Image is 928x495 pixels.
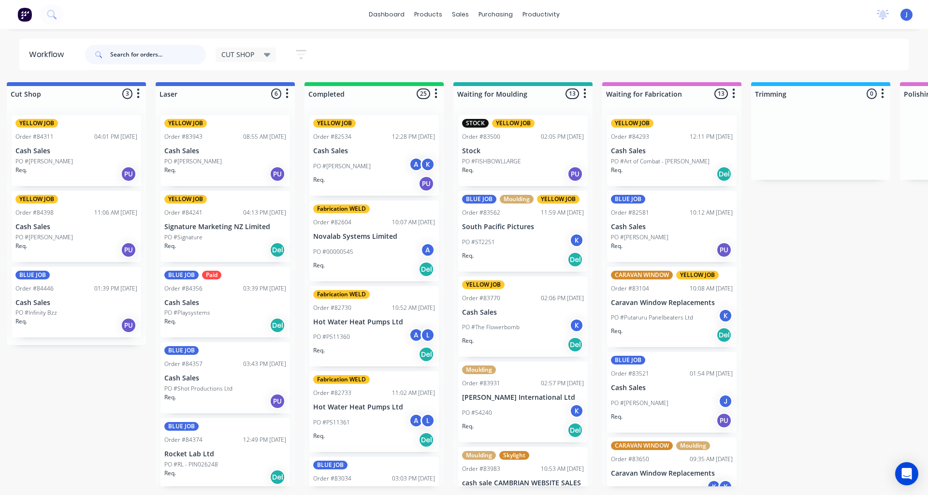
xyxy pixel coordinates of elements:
[409,157,423,172] div: A
[567,337,583,352] div: Del
[716,166,732,182] div: Del
[364,7,409,22] a: dashboard
[409,7,447,22] div: products
[474,7,518,22] div: purchasing
[419,432,434,448] div: Del
[718,308,733,323] div: K
[164,384,232,393] p: PO #Shot Productions Ltd
[458,362,588,442] div: MouldingOrder #8393102:57 PM [DATE][PERSON_NAME] International LtdPO #54240KReq.Del
[541,465,584,473] div: 10:53 AM [DATE]
[462,294,500,303] div: Order #83770
[313,175,325,184] p: Req.
[15,132,54,141] div: Order #84311
[690,132,733,141] div: 12:11 PM [DATE]
[462,223,584,231] p: South Pacific Pictures
[313,375,370,384] div: Fabrication WELD
[611,166,623,175] p: Req.
[458,191,588,272] div: BLUE JOBMouldingYELLOW JOBOrder #8356211:59 AM [DATE]South Pacific PicturesPO #ST2251KReq.Del
[164,436,203,444] div: Order #84374
[164,147,286,155] p: Cash Sales
[164,460,218,469] p: PO #RL - PIN026248
[611,455,649,464] div: Order #83650
[716,327,732,343] div: Del
[716,413,732,428] div: PU
[313,474,351,483] div: Order #83034
[569,233,584,247] div: K
[607,352,737,433] div: BLUE JOBOrder #8352101:54 PM [DATE]Cash SalesPO #[PERSON_NAME]JReq.PU
[611,284,649,293] div: Order #83104
[17,7,32,22] img: Factory
[611,119,653,128] div: YELLOW JOB
[160,115,290,186] div: YELLOW JOBOrder #8394308:55 AM [DATE]Cash SalesPO #[PERSON_NAME]Req.PU
[462,365,496,374] div: Moulding
[611,384,733,392] p: Cash Sales
[447,7,474,22] div: sales
[611,313,693,322] p: PO #Putaruru Panelbeaters Ltd
[313,162,371,171] p: PO #[PERSON_NAME]
[518,7,565,22] div: productivity
[313,261,325,270] p: Req.
[202,271,221,279] div: Paid
[462,479,584,487] p: cash sale CAMBRIAN WEBSITE SALES
[309,115,439,196] div: YELLOW JOBOrder #8253412:28 PM [DATE]Cash SalesPO #[PERSON_NAME]AKReq.PU
[611,271,673,279] div: CARAVAN WINDOW
[164,469,176,478] p: Req.
[611,356,645,364] div: BLUE JOB
[462,166,474,175] p: Req.
[462,379,500,388] div: Order #83931
[716,242,732,258] div: PU
[420,413,435,428] div: L
[690,284,733,293] div: 10:08 AM [DATE]
[313,247,353,256] p: PO #00000545
[541,132,584,141] div: 02:05 PM [DATE]
[12,115,141,186] div: YELLOW JOBOrder #8431104:01 PM [DATE]Cash SalesPO #[PERSON_NAME]Req.PU
[243,284,286,293] div: 03:39 PM [DATE]
[611,147,733,155] p: Cash Sales
[313,132,351,141] div: Order #82534
[906,10,908,19] span: J
[419,176,434,191] div: PU
[164,374,286,382] p: Cash Sales
[313,418,350,427] p: PO #PS11361
[458,277,588,357] div: YELLOW JOBOrder #8377002:06 PM [DATE]Cash SalesPO #The FlowerbombKReq.Del
[541,379,584,388] div: 02:57 PM [DATE]
[567,252,583,267] div: Del
[15,119,58,128] div: YELLOW JOB
[718,480,733,494] div: K
[462,157,521,166] p: PO #FISHBOWLLARGE
[537,195,580,204] div: YELLOW JOB
[409,328,423,342] div: A
[309,201,439,281] div: Fabrication WELDOrder #8260410:07 AM [DATE]Novalab Systems LimitedPO #00000545AReq.Del
[243,208,286,217] div: 04:13 PM [DATE]
[611,441,673,450] div: CARAVAN WINDOW
[164,450,286,458] p: Rocket Lab Ltd
[94,284,137,293] div: 01:39 PM [DATE]
[462,308,584,317] p: Cash Sales
[160,191,290,262] div: YELLOW JOBOrder #8424104:13 PM [DATE]Signature Marketing NZ LimitedPO #SignatureReq.Del
[164,271,199,279] div: BLUE JOB
[164,393,176,402] p: Req.
[690,208,733,217] div: 10:12 AM [DATE]
[462,238,495,247] p: PO #ST2251
[160,418,290,489] div: BLUE JOBOrder #8437412:49 PM [DATE]Rocket Lab LtdPO #RL - PIN026248Req.Del
[420,243,435,257] div: A
[462,132,500,141] div: Order #83500
[462,465,500,473] div: Order #83983
[569,318,584,333] div: K
[313,218,351,227] div: Order #82604
[313,318,435,326] p: Hot Water Heat Pumps Ltd
[313,389,351,397] div: Order #82733
[462,451,496,460] div: Moulding
[243,436,286,444] div: 12:49 PM [DATE]
[462,422,474,431] p: Req.
[221,49,254,59] span: CUT SHOP
[94,132,137,141] div: 04:01 PM [DATE]
[164,119,207,128] div: YELLOW JOB
[611,195,645,204] div: BLUE JOB
[462,393,584,402] p: [PERSON_NAME] International Ltd
[164,299,286,307] p: Cash Sales
[676,271,719,279] div: YELLOW JOB
[392,304,435,312] div: 10:52 AM [DATE]
[462,208,500,217] div: Order #83562
[15,157,73,166] p: PO #[PERSON_NAME]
